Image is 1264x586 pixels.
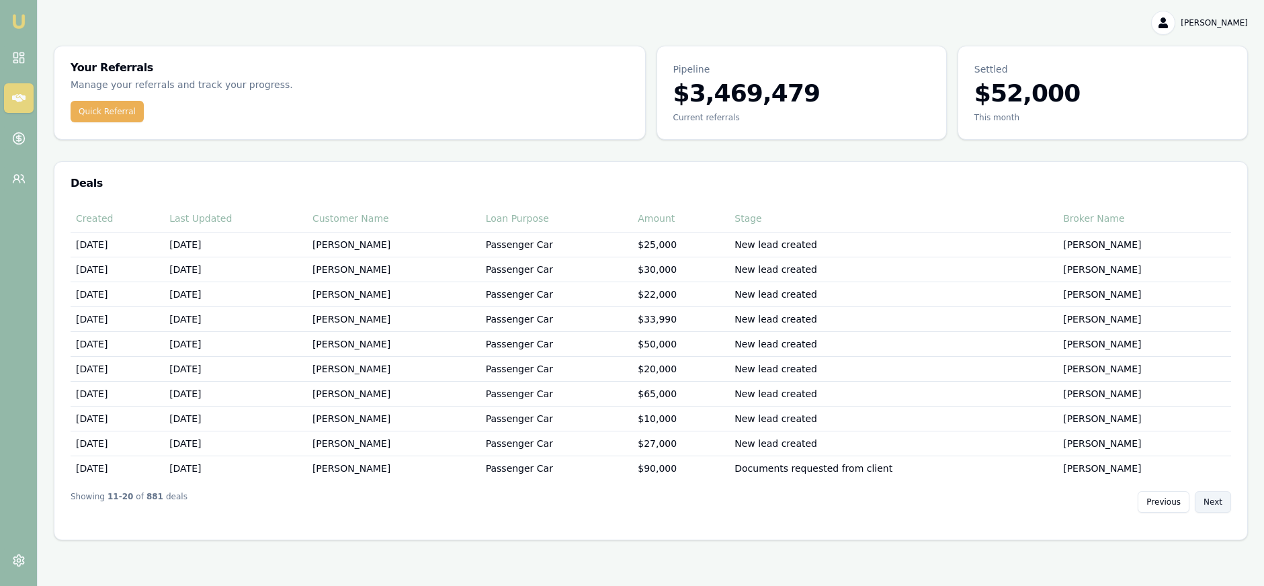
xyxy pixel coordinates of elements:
h3: Your Referrals [71,62,629,73]
td: New lead created [729,282,1058,306]
button: Previous [1138,491,1189,513]
div: Showing of deals [71,491,187,513]
td: New lead created [729,232,1058,257]
td: [DATE] [164,431,307,456]
td: Passenger Car [480,406,633,431]
td: [DATE] [164,282,307,306]
td: [DATE] [164,456,307,480]
td: [DATE] [164,257,307,282]
td: New lead created [729,257,1058,282]
td: [PERSON_NAME] [307,282,480,306]
div: $30,000 [638,263,724,276]
strong: 881 [146,491,163,513]
div: This month [974,112,1231,123]
div: Broker Name [1063,212,1226,225]
td: [PERSON_NAME] [1058,282,1231,306]
td: Documents requested from client [729,456,1058,480]
div: Amount [638,212,724,225]
td: [PERSON_NAME] [1058,431,1231,456]
div: Stage [734,212,1052,225]
td: Passenger Car [480,331,633,356]
td: [PERSON_NAME] [1058,257,1231,282]
td: [PERSON_NAME] [1058,356,1231,381]
td: Passenger Car [480,356,633,381]
h3: Deals [71,178,1231,189]
td: [DATE] [71,356,164,381]
img: emu-icon-u.png [11,13,27,30]
td: [DATE] [71,306,164,331]
div: Loan Purpose [486,212,628,225]
h3: $52,000 [974,80,1231,107]
td: Passenger Car [480,431,633,456]
td: Passenger Car [480,306,633,331]
div: $27,000 [638,437,724,450]
p: Settled [974,62,1231,76]
td: [PERSON_NAME] [1058,331,1231,356]
div: $20,000 [638,362,724,376]
h3: $3,469,479 [673,80,930,107]
td: [PERSON_NAME] [307,456,480,480]
td: New lead created [729,406,1058,431]
td: [PERSON_NAME] [307,381,480,406]
td: [DATE] [71,257,164,282]
td: New lead created [729,331,1058,356]
td: [PERSON_NAME] [1058,456,1231,480]
strong: 11 - 20 [108,491,133,513]
td: [PERSON_NAME] [307,232,480,257]
td: [PERSON_NAME] [1058,306,1231,331]
td: [DATE] [71,406,164,431]
td: New lead created [729,306,1058,331]
div: $33,990 [638,312,724,326]
div: $10,000 [638,412,724,425]
div: $90,000 [638,462,724,475]
td: [DATE] [164,356,307,381]
div: Last Updated [169,212,302,225]
p: Pipeline [673,62,930,76]
td: New lead created [729,356,1058,381]
div: $65,000 [638,387,724,401]
div: Customer Name [312,212,475,225]
div: $50,000 [638,337,724,351]
button: Quick Referral [71,101,144,122]
div: $25,000 [638,238,724,251]
td: [DATE] [164,381,307,406]
td: [PERSON_NAME] [307,431,480,456]
td: [DATE] [71,456,164,480]
td: Passenger Car [480,282,633,306]
td: Passenger Car [480,381,633,406]
td: [PERSON_NAME] [307,406,480,431]
td: New lead created [729,381,1058,406]
td: [DATE] [71,282,164,306]
td: Passenger Car [480,232,633,257]
td: Passenger Car [480,456,633,480]
td: [DATE] [164,406,307,431]
td: [PERSON_NAME] [1058,381,1231,406]
td: [DATE] [71,331,164,356]
td: [DATE] [71,232,164,257]
td: [PERSON_NAME] [1058,406,1231,431]
td: [DATE] [71,431,164,456]
td: [DATE] [164,306,307,331]
td: [DATE] [71,381,164,406]
td: [PERSON_NAME] [307,257,480,282]
div: $22,000 [638,288,724,301]
button: Next [1195,491,1231,513]
div: Created [76,212,159,225]
div: Current referrals [673,112,930,123]
td: [PERSON_NAME] [307,306,480,331]
p: Manage your referrals and track your progress. [71,77,415,93]
td: [PERSON_NAME] [307,331,480,356]
span: [PERSON_NAME] [1181,17,1248,28]
td: Passenger Car [480,257,633,282]
td: [DATE] [164,232,307,257]
td: [DATE] [164,331,307,356]
td: [PERSON_NAME] [1058,232,1231,257]
td: [PERSON_NAME] [307,356,480,381]
td: New lead created [729,431,1058,456]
